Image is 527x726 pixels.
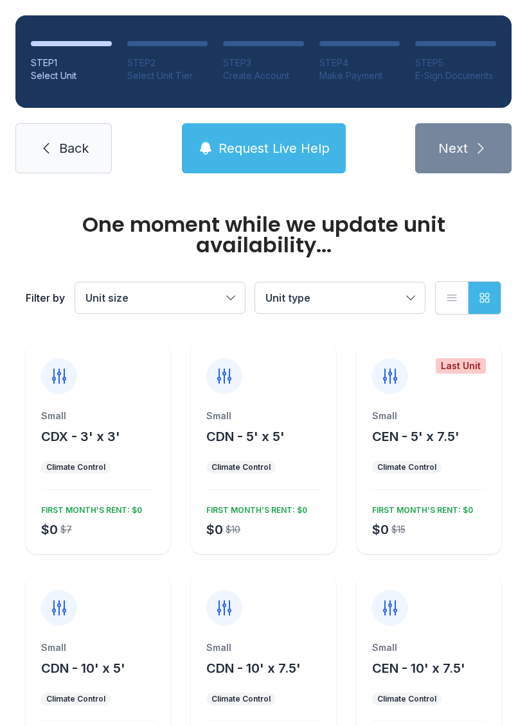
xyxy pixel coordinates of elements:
div: STEP 3 [223,56,304,69]
div: Make Payment [319,69,400,82]
div: E-Sign Documents [415,69,496,82]
div: STEP 5 [415,56,496,69]
div: Climate Control [46,462,105,472]
div: $0 [372,521,389,539]
button: CDN - 10' x 5' [41,659,125,677]
div: Filter by [26,290,65,306]
div: STEP 4 [319,56,400,69]
div: Climate Control [377,694,436,704]
div: FIRST MONTH’S RENT: $0 [36,500,142,515]
div: Create Account [223,69,304,82]
span: CDX - 3' x 3' [41,429,120,444]
div: One moment while we update unit availability... [26,214,501,255]
span: Next [438,139,468,157]
span: Request Live Help [219,139,330,157]
span: CEN - 5' x 7.5' [372,429,460,444]
div: $7 [60,523,72,536]
div: Select Unit Tier [127,69,208,82]
div: $10 [226,523,240,536]
div: Climate Control [211,462,271,472]
div: Small [372,641,486,654]
span: CEN - 10' x 7.5' [372,661,465,676]
div: Climate Control [377,462,436,472]
div: Select Unit [31,69,112,82]
span: CDN - 10' x 7.5' [206,661,301,676]
span: Unit type [265,291,310,304]
div: Small [206,410,320,422]
button: CDN - 5' x 5' [206,428,285,445]
button: CEN - 10' x 7.5' [372,659,465,677]
span: CDN - 5' x 5' [206,429,285,444]
div: FIRST MONTH’S RENT: $0 [367,500,473,515]
div: $0 [41,521,58,539]
div: STEP 1 [31,56,112,69]
button: CDX - 3' x 3' [41,428,120,445]
div: Small [41,641,155,654]
div: Climate Control [46,694,105,704]
div: $0 [206,521,223,539]
div: Small [206,641,320,654]
div: FIRST MONTH’S RENT: $0 [201,500,307,515]
span: Back [59,139,89,157]
div: Small [372,410,486,422]
span: Unit size [85,291,129,304]
button: CDN - 10' x 7.5' [206,659,301,677]
div: Climate Control [211,694,271,704]
button: CEN - 5' x 7.5' [372,428,460,445]
div: Small [41,410,155,422]
div: STEP 2 [127,56,208,69]
button: Unit type [255,282,425,313]
span: CDN - 10' x 5' [41,661,125,676]
div: $15 [391,523,406,536]
div: Last Unit [436,358,486,374]
button: Unit size [75,282,245,313]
